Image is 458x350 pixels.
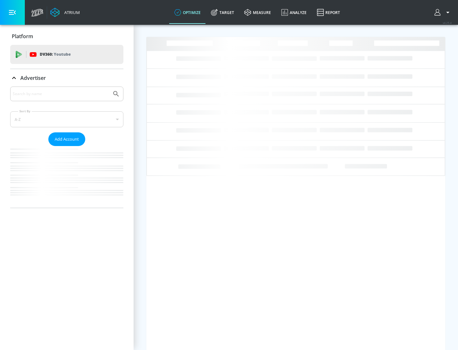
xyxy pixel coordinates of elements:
div: Advertiser [10,69,123,87]
p: Platform [12,33,33,40]
button: Add Account [48,132,85,146]
a: measure [239,1,276,24]
p: Youtube [54,51,71,58]
nav: list of Advertiser [10,146,123,208]
div: Advertiser [10,87,123,208]
input: Search by name [13,90,109,98]
a: Target [206,1,239,24]
a: Atrium [50,8,80,17]
div: A-Z [10,111,123,127]
span: v 4.25.4 [443,21,452,24]
a: optimize [169,1,206,24]
label: Sort By [18,109,32,113]
a: Report [312,1,345,24]
div: Platform [10,27,123,45]
div: DV360: Youtube [10,45,123,64]
span: Add Account [55,136,79,143]
a: Analyze [276,1,312,24]
div: Atrium [62,10,80,15]
p: DV360: [40,51,71,58]
p: Advertiser [20,74,46,81]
